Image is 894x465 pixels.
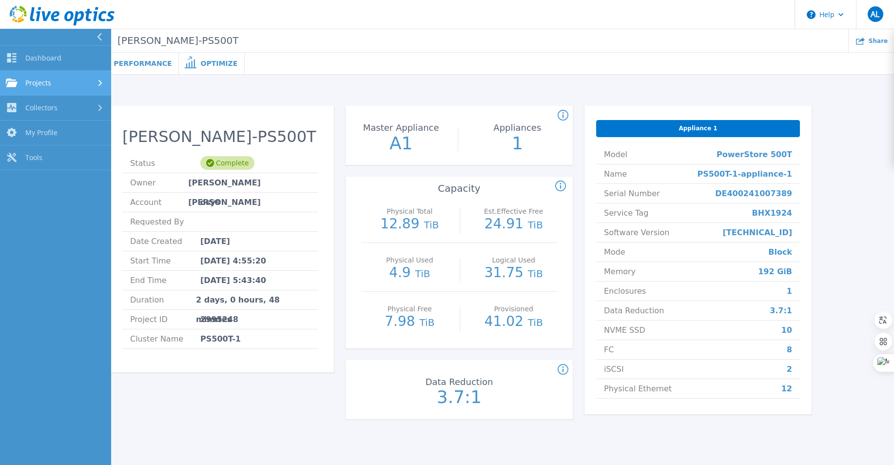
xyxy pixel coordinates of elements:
[369,257,451,263] p: Physical Used
[697,164,792,183] span: PS500T-1-appliance-1
[130,271,200,290] span: End Time
[604,164,627,183] span: Name
[366,315,453,329] p: 7.98
[717,145,792,164] span: PowerStore 500T
[470,217,557,232] p: 24.91
[871,10,879,18] span: AL
[366,217,453,232] p: 12.89
[752,203,792,222] span: BHX1924
[463,135,572,152] p: 1
[528,219,543,231] span: TiB
[200,271,266,290] span: [DATE] 5:43:40
[604,360,624,379] span: iSCSI
[200,60,237,67] span: Optimize
[200,251,266,270] span: [DATE] 4:55:20
[25,79,51,87] span: Projects
[465,123,569,132] p: Appliances
[25,153,42,162] span: Tools
[366,266,453,281] p: 4.9
[604,243,625,262] span: Mode
[24,75,894,462] div: ,
[349,123,453,132] p: Master Appliance
[869,38,888,44] span: Share
[787,282,792,301] span: 1
[787,340,792,359] span: 8
[604,203,648,222] span: Service Tag
[47,35,239,46] p: PowerStore
[200,310,238,329] span: 2995248
[604,282,646,301] span: Enclosures
[369,305,451,312] p: Physical Free
[470,315,557,329] p: 41.02
[130,251,200,270] span: Start Time
[470,266,557,281] p: 31.75
[420,317,435,328] span: TiB
[604,223,669,242] span: Software Version
[424,219,439,231] span: TiB
[723,223,793,242] span: [TECHNICAL_ID]
[200,156,254,170] div: Complete
[130,329,200,348] span: Cluster Name
[122,128,318,146] h2: [PERSON_NAME]-PS500T
[604,262,636,281] span: Memory
[528,317,543,328] span: TiB
[604,301,664,320] span: Data Reduction
[200,232,230,251] span: [DATE]
[679,124,717,132] span: Appliance 1
[369,208,451,215] p: Physical Total
[25,103,58,112] span: Collectors
[130,173,188,192] span: Owner
[130,212,200,231] span: Requested By
[347,135,456,152] p: A1
[604,379,672,398] span: Physical Ethernet
[604,340,614,359] span: FC
[407,378,511,386] p: Data Reduction
[415,268,430,280] span: TiB
[405,388,514,406] p: 3.7:1
[715,184,792,203] span: DE400241007389
[25,128,58,137] span: My Profile
[114,60,172,67] span: Performance
[111,35,238,46] span: [PERSON_NAME]-PS500T
[787,360,792,379] span: 2
[130,310,200,329] span: Project ID
[604,145,627,164] span: Model
[768,243,792,262] span: Block
[604,321,645,340] span: NVME SSD
[472,208,555,215] p: Est.Effective Free
[472,257,555,263] p: Logical Used
[604,184,660,203] span: Serial Number
[130,193,200,212] span: Account
[758,262,792,281] span: 192 GiB
[130,154,200,173] span: Status
[770,301,792,320] span: 3.7:1
[472,305,555,312] p: Provisioned
[130,232,200,251] span: Date Created
[25,54,61,62] span: Dashboard
[200,193,220,212] span: osys
[188,173,311,192] span: [PERSON_NAME] [PERSON_NAME]
[130,290,196,309] span: Duration
[781,379,792,398] span: 12
[781,321,792,340] span: 10
[528,268,543,280] span: TiB
[200,329,241,348] span: PS500T-1
[196,290,311,309] span: 2 days, 0 hours, 48 minutes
